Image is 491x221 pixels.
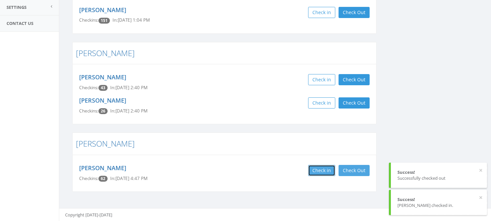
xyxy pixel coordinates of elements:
button: Check Out [339,97,370,109]
span: Checkin count [98,85,108,91]
button: × [479,194,482,201]
span: Checkins: [79,85,98,90]
a: [PERSON_NAME] [79,164,126,172]
button: Check Out [339,165,370,176]
button: Check in [308,7,335,18]
button: Check Out [339,74,370,85]
span: Checkins: [79,17,98,23]
button: Check in [308,165,335,176]
span: In: [DATE] 2:40 PM [110,108,148,114]
a: [PERSON_NAME] [76,138,135,149]
span: In: [DATE] 4:47 PM [110,175,148,181]
span: Checkins: [79,175,98,181]
div: Success! [397,196,481,203]
span: Checkin count [98,108,108,114]
button: Check Out [339,7,370,18]
button: Check in [308,97,335,109]
div: Success! [397,169,481,175]
button: × [479,167,482,174]
a: [PERSON_NAME] [79,96,126,104]
span: Checkin count [98,176,108,182]
a: [PERSON_NAME] [76,48,135,58]
span: Checkins: [79,108,98,114]
button: Check in [308,74,335,85]
span: In: [DATE] 1:04 PM [113,17,150,23]
span: Settings [7,4,26,10]
span: In: [DATE] 2:40 PM [110,85,148,90]
a: [PERSON_NAME] [79,6,126,14]
a: [PERSON_NAME] [79,73,126,81]
div: [PERSON_NAME] checked in. [397,202,481,209]
div: Successfully checked out [397,175,481,181]
span: Contact Us [7,20,33,26]
span: Checkin count [98,18,110,24]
